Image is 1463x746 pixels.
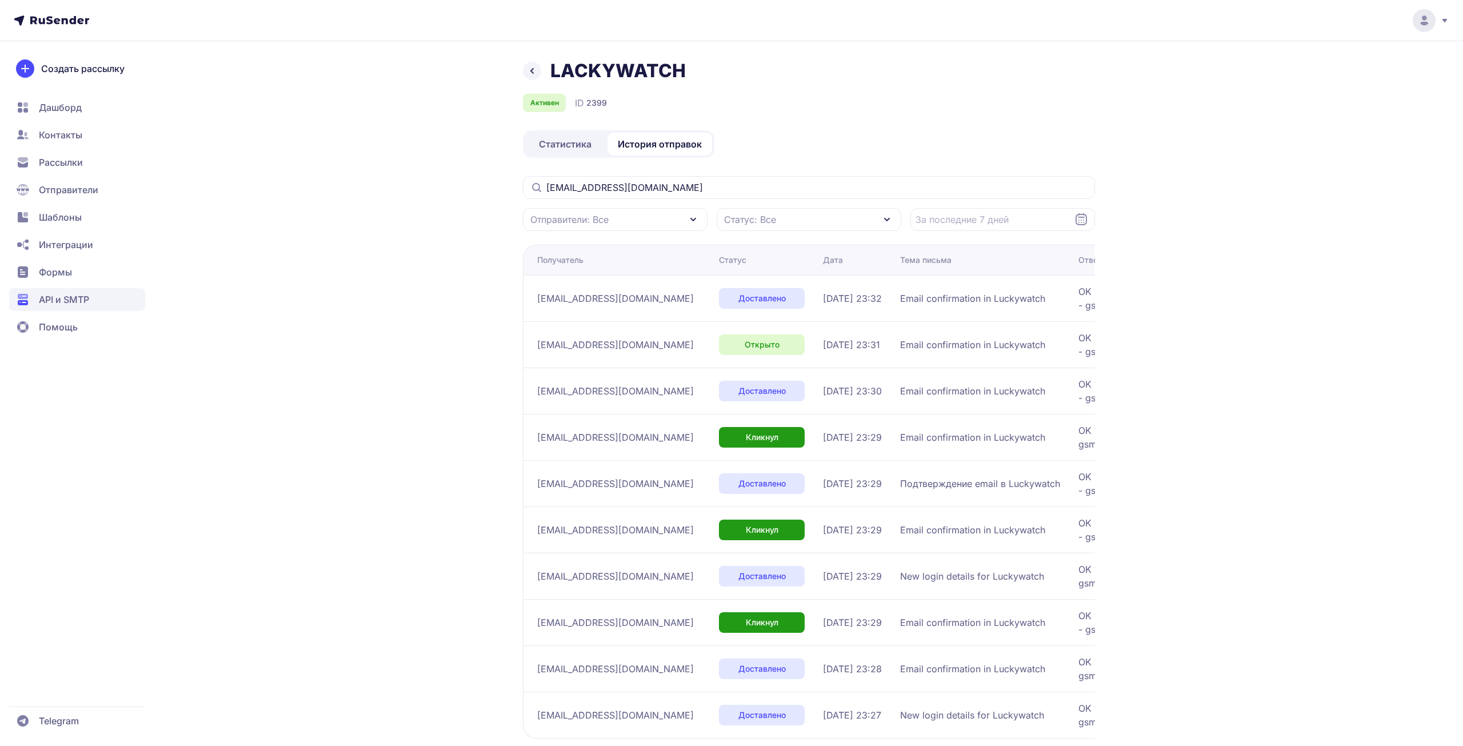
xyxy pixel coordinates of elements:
[900,569,1044,583] span: New login details for Luckywatch
[537,569,694,583] span: [EMAIL_ADDRESS][DOMAIN_NAME]
[537,708,694,722] span: [EMAIL_ADDRESS][DOMAIN_NAME]
[823,616,882,629] span: [DATE] 23:29
[745,339,780,350] span: Открыто
[823,477,882,490] span: [DATE] 23:29
[1078,254,1127,266] div: Ответ SMTP
[39,101,82,114] span: Дашборд
[1078,609,1364,636] span: OK 1757449754 2adb3069b0e04-56806d56656si844414e87.105 - gsmtp
[823,338,880,352] span: [DATE] 23:31
[900,338,1045,352] span: Email confirmation in Luckywatch
[1078,701,1364,729] span: OK 1757449677 38308e7fff4ca-337f5307cbbsi45337381fa.571 - gsmtp
[525,133,605,155] a: Статистика
[900,430,1045,444] span: Email confirmation in Luckywatch
[738,293,786,304] span: Доставлено
[746,617,778,628] span: Кликнул
[1078,470,1364,497] span: OK 1757449779 2adb3069b0e04-5681891c041si822415e87.607 - gsmtp
[550,59,686,82] h1: LACKYWATCH
[575,96,607,110] div: ID
[1078,377,1364,405] span: OK 1757449848 2adb3069b0e04-5681786097fsi833139e87.394 - gsmtp
[1078,516,1364,544] span: OK 1757449762 2adb3069b0e04-56806d564besi847697e87.75 - gsmtp
[900,477,1060,490] span: Подтверждение email в Luckywatch
[39,714,79,728] span: Telegram
[523,176,1095,199] input: Поиск
[530,98,559,107] span: Активен
[537,523,694,537] span: [EMAIL_ADDRESS][DOMAIN_NAME]
[537,338,694,352] span: [EMAIL_ADDRESS][DOMAIN_NAME]
[537,384,694,398] span: [EMAIL_ADDRESS][DOMAIN_NAME]
[39,238,93,252] span: Интеграции
[719,254,746,266] div: Статус
[537,477,694,490] span: [EMAIL_ADDRESS][DOMAIN_NAME]
[900,662,1045,676] span: Email confirmation in Luckywatch
[41,62,125,75] span: Создать рассылку
[537,662,694,676] span: [EMAIL_ADDRESS][DOMAIN_NAME]
[900,523,1045,537] span: Email confirmation in Luckywatch
[823,662,882,676] span: [DATE] 23:28
[618,137,702,151] span: История отправок
[738,663,786,675] span: Доставлено
[823,708,881,722] span: [DATE] 23:27
[900,616,1045,629] span: Email confirmation in Luckywatch
[823,254,843,266] div: Дата
[39,265,72,279] span: Формы
[1078,655,1364,683] span: OK 1757449716 38308e7fff4ca-337f5306044si45277651fa.511 - gsmtp
[9,709,145,732] a: Telegram
[900,384,1045,398] span: Email confirmation in Luckywatch
[39,293,89,306] span: API и SMTP
[746,432,778,443] span: Кликнул
[39,183,98,197] span: Отправители
[900,254,952,266] div: Тема письма
[1078,285,1364,312] span: OK 1757449983 ffacd0b85a97d-3cf8aa3159dsi19859838f8f.317 - gsmtp
[823,430,882,444] span: [DATE] 23:29
[607,133,712,155] a: История отправок
[823,523,882,537] span: [DATE] 23:29
[900,292,1045,305] span: Email confirmation in Luckywatch
[39,210,82,224] span: Шаблоны
[539,137,591,151] span: Статистика
[738,478,786,489] span: Доставлено
[823,384,882,398] span: [DATE] 23:30
[1078,424,1364,451] span: OK 1757449793 38308e7fff4ca-3391c5692e0si25613321fa.406 - gsmtp
[1078,563,1364,590] span: OK 1757449760 38308e7fff4ca-337f50c4397si44821281fa.382 - gsmtp
[910,208,1095,231] input: Datepicker input
[738,571,786,582] span: Доставлено
[823,569,882,583] span: [DATE] 23:29
[738,385,786,397] span: Доставлено
[738,709,786,721] span: Доставлено
[1078,331,1364,358] span: OK 1757449898 2adb3069b0e04-56817a60677si824636e87.435 - gsmtp
[39,320,78,334] span: Помощь
[746,524,778,536] span: Кликнул
[537,292,694,305] span: [EMAIL_ADDRESS][DOMAIN_NAME]
[586,97,607,109] span: 2399
[39,155,83,169] span: Рассылки
[724,213,776,226] span: Статус: Все
[39,128,82,142] span: Контакты
[530,213,609,226] span: Отправители: Все
[900,708,1044,722] span: New login details for Luckywatch
[537,430,694,444] span: [EMAIL_ADDRESS][DOMAIN_NAME]
[537,254,583,266] div: Получатель
[537,616,694,629] span: [EMAIL_ADDRESS][DOMAIN_NAME]
[823,292,882,305] span: [DATE] 23:32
